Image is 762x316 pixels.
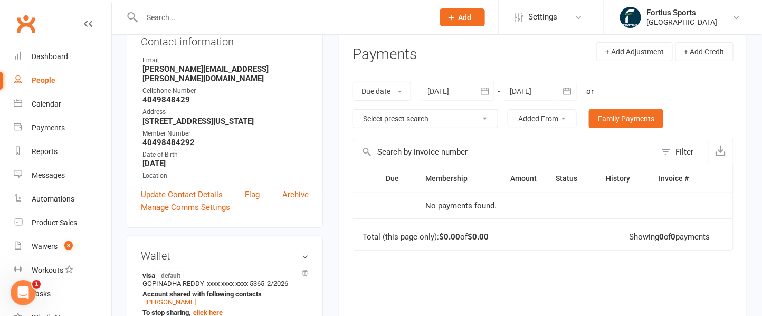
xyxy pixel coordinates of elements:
[353,82,411,101] button: Due date
[142,55,309,65] div: Email
[14,140,111,164] a: Reports
[32,147,58,156] div: Reports
[282,188,309,201] a: Archive
[671,232,676,242] strong: 0
[158,271,184,280] span: default
[14,164,111,187] a: Messages
[440,8,485,26] button: Add
[139,10,426,25] input: Search...
[439,232,460,242] strong: $0.00
[416,193,547,219] td: No payments found.
[207,280,264,288] span: xxxx xxxx xxxx 5365
[416,165,491,192] th: Membership
[675,42,734,61] button: + Add Credit
[142,86,309,96] div: Cellphone Number
[528,5,557,29] span: Settings
[32,52,68,61] div: Dashboard
[596,165,650,192] th: History
[620,7,641,28] img: thumb_image1743802567.png
[646,17,718,27] div: [GEOGRAPHIC_DATA]
[508,109,577,128] button: Added From
[14,69,111,92] a: People
[14,187,111,211] a: Automations
[656,139,708,165] button: Filter
[64,241,73,250] span: 3
[142,138,309,147] strong: 40498484292
[650,165,710,192] th: Invoice #
[141,32,309,47] h3: Contact information
[14,282,111,306] a: Tasks
[589,109,663,128] a: Family Payments
[11,280,36,305] iframe: Intercom live chat
[353,139,656,165] input: Search by invoice number
[14,235,111,258] a: Waivers 3
[141,201,230,214] a: Manage Comms Settings
[267,280,288,288] span: 2/2026
[459,13,472,22] span: Add
[363,233,489,242] div: Total (this page only): of
[14,211,111,235] a: Product Sales
[142,150,309,160] div: Date of Birth
[142,107,309,117] div: Address
[32,218,77,227] div: Product Sales
[142,159,309,168] strong: [DATE]
[141,188,223,201] a: Update Contact Details
[13,11,39,37] a: Clubworx
[142,129,309,139] div: Member Number
[245,188,260,201] a: Flag
[32,266,63,274] div: Workouts
[14,92,111,116] a: Calendar
[32,290,51,298] div: Tasks
[32,242,58,251] div: Waivers
[586,85,594,98] div: or
[629,233,710,242] div: Showing of payments
[353,46,417,63] h3: Payments
[142,95,309,104] strong: 4049848429
[659,232,664,242] strong: 0
[547,165,596,192] th: Status
[14,258,111,282] a: Workouts
[376,165,416,192] th: Due
[141,250,309,262] h3: Wallet
[596,42,673,61] button: + Add Adjustment
[468,232,489,242] strong: $0.00
[32,171,65,179] div: Messages
[142,117,309,126] strong: [STREET_ADDRESS][US_STATE]
[145,298,196,306] a: [PERSON_NAME]
[32,195,74,203] div: Automations
[142,271,303,280] strong: visa
[32,280,41,289] span: 1
[14,45,111,69] a: Dashboard
[646,8,718,17] div: Fortius Sports
[142,290,303,298] strong: Account shared with following contacts
[14,116,111,140] a: Payments
[32,76,55,84] div: People
[32,100,61,108] div: Calendar
[676,146,694,158] div: Filter
[142,64,309,83] strong: [PERSON_NAME][EMAIL_ADDRESS][PERSON_NAME][DOMAIN_NAME]
[491,165,546,192] th: Amount
[142,171,309,181] div: Location
[32,123,65,132] div: Payments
